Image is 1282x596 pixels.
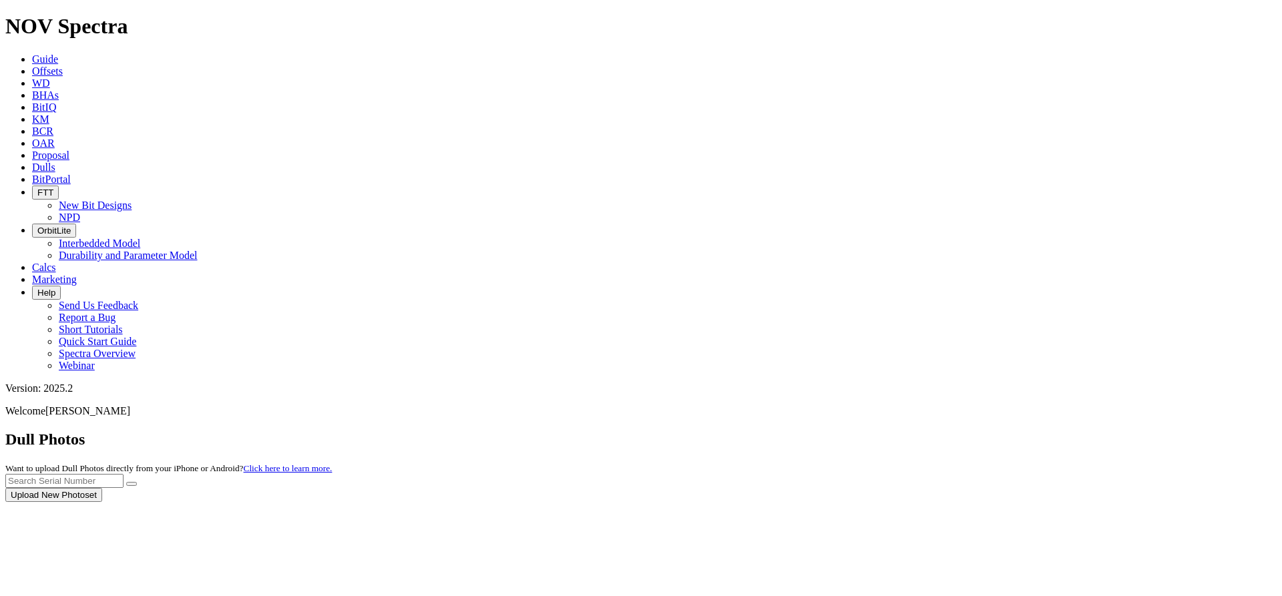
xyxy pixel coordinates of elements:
[59,336,136,347] a: Quick Start Guide
[59,212,80,223] a: NPD
[32,101,56,113] a: BitIQ
[59,200,132,211] a: New Bit Designs
[32,162,55,173] a: Dulls
[5,14,1277,39] h1: NOV Spectra
[32,65,63,77] a: Offsets
[45,405,130,416] span: [PERSON_NAME]
[37,188,53,198] span: FTT
[59,250,198,261] a: Durability and Parameter Model
[5,488,102,502] button: Upload New Photoset
[32,53,58,65] a: Guide
[32,125,53,137] a: BCR
[32,174,71,185] a: BitPortal
[32,224,76,238] button: OrbitLite
[59,348,136,359] a: Spectra Overview
[32,286,61,300] button: Help
[59,324,123,335] a: Short Tutorials
[32,150,69,161] a: Proposal
[32,89,59,101] a: BHAs
[32,186,59,200] button: FTT
[5,405,1277,417] p: Welcome
[37,288,55,298] span: Help
[59,238,140,249] a: Interbedded Model
[37,226,71,236] span: OrbitLite
[32,274,77,285] a: Marketing
[244,463,333,473] a: Click here to learn more.
[32,77,50,89] a: WD
[32,262,56,273] a: Calcs
[5,430,1277,449] h2: Dull Photos
[59,300,138,311] a: Send Us Feedback
[32,137,55,149] a: OAR
[5,474,124,488] input: Search Serial Number
[59,312,116,323] a: Report a Bug
[59,360,95,371] a: Webinar
[5,382,1277,394] div: Version: 2025.2
[32,113,49,125] a: KM
[5,463,332,473] small: Want to upload Dull Photos directly from your iPhone or Android?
